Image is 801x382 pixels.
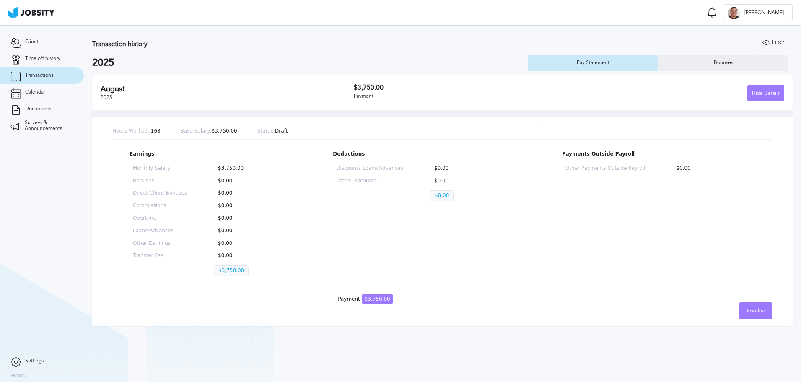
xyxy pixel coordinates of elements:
[133,190,187,196] p: Direct Client Bonuses
[133,241,187,247] p: Other Earnings
[257,128,288,134] p: Draft
[565,166,645,172] p: Other Payments Outside Payroll
[744,308,767,314] span: Download
[214,241,268,247] p: $0.00
[748,85,784,102] div: Hide Details
[740,10,788,16] span: [PERSON_NAME]
[430,178,497,184] p: $0.00
[133,203,187,209] p: Commissions
[214,228,268,234] p: $0.00
[758,34,788,51] div: Filter
[710,60,737,66] div: Bonuses
[25,56,60,62] span: Time off history
[333,151,500,157] p: Deductions
[747,85,784,101] button: Hide Details
[573,60,614,66] div: Pay Statement
[728,7,740,19] div: J
[133,228,187,234] p: Loans/Advances
[181,128,212,134] span: Base Salary:
[25,73,53,78] span: Transactions
[362,294,393,304] span: $3,750.00
[92,57,528,69] h2: 2025
[672,166,752,172] p: $0.00
[133,253,187,259] p: Transfer Fee
[25,89,45,95] span: Calendar
[92,40,473,48] h3: Transaction history
[25,358,44,364] span: Settings
[214,166,268,172] p: $3,750.00
[214,216,268,221] p: $0.00
[25,120,73,132] span: Surveys & Announcements
[354,94,569,99] div: Payment
[336,178,403,184] p: Other Discounts
[338,296,392,302] div: Payment
[112,128,149,134] span: Hours Worked:
[562,151,755,157] p: Payments Outside Payroll
[133,178,187,184] p: Bonuses
[214,178,268,184] p: $0.00
[133,166,187,172] p: Monthly Salary
[528,55,658,71] button: Pay Statement
[214,190,268,196] p: $0.00
[25,39,39,45] span: Client
[257,128,275,134] span: Status:
[758,34,788,50] button: Filter
[101,85,354,94] h2: August
[739,302,772,319] button: Download
[130,151,271,157] p: Earnings
[430,166,497,172] p: $0.00
[214,203,268,209] p: $0.00
[133,216,187,221] p: Overtime
[10,373,26,378] label: Version:
[354,84,569,91] h3: $3,750.00
[430,190,454,201] p: $0.00
[101,94,112,100] span: 2025
[112,128,161,134] p: 168
[658,55,788,71] button: Bonuses
[723,4,793,21] button: J[PERSON_NAME]
[181,128,237,134] p: $3,750.00
[214,265,249,276] p: $3,750.00
[25,106,51,112] span: Documents
[8,7,54,18] img: ab4bad089aa723f57921c736e9817d99.png
[336,166,403,172] p: Discounts Loans/Advances
[214,253,268,259] p: $0.00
